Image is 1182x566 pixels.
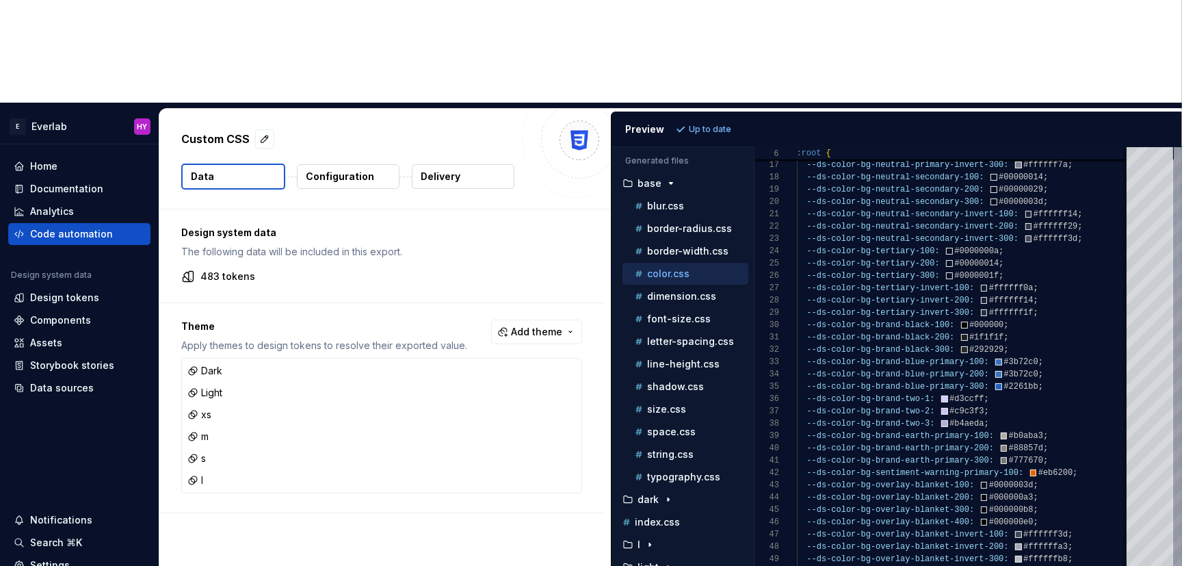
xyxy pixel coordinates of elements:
[1068,554,1073,564] span: ;
[826,149,831,158] span: {
[647,449,694,460] p: string.css
[806,370,988,379] span: --ds-color-bg-brand-blue-primary-200:
[754,442,779,454] div: 40
[30,205,74,218] div: Analytics
[1033,493,1038,502] span: ;
[754,257,779,270] div: 25
[181,245,582,259] p: The following data will be included in this export.
[1033,296,1038,305] span: ;
[200,270,255,283] p: 483 tokens
[647,246,728,257] p: border-width.css
[984,419,988,428] span: ;
[1043,197,1048,207] span: ;
[1003,370,1038,379] span: #3b72c0
[8,377,150,399] a: Data sources
[647,426,696,437] p: space.css
[30,227,113,241] div: Code automation
[754,208,779,220] div: 21
[754,282,779,294] div: 27
[306,170,374,183] p: Configuration
[30,536,82,550] div: Search ⌘K
[30,159,57,173] div: Home
[954,259,999,268] span: #00000014
[1023,530,1068,539] span: #ffffff3d
[806,493,974,502] span: --ds-color-bg-overlay-blanket-200:
[1038,382,1042,391] span: ;
[1038,468,1072,478] span: #eb6200
[1033,222,1077,231] span: #ffffff29
[969,345,1003,355] span: #292929
[754,307,779,319] div: 29
[511,325,562,339] span: Add theme
[969,320,1003,330] span: #000000
[31,120,67,133] div: Everlab
[806,505,974,515] span: --ds-color-bg-overlay-blanket-300:
[754,245,779,257] div: 24
[754,331,779,344] div: 31
[806,394,934,404] span: --ds-color-bg-brand-two-1:
[1003,345,1008,355] span: ;
[754,381,779,393] div: 35
[8,223,150,245] a: Code automation
[754,171,779,183] div: 18
[181,320,467,333] p: Theme
[806,480,974,490] span: --ds-color-bg-overlay-blanket-100:
[806,271,939,281] span: --ds-color-bg-tertiary-300:
[1023,160,1068,170] span: #ffffff7a
[754,220,779,233] div: 22
[625,155,740,166] p: Generated files
[1043,443,1048,453] span: ;
[1043,172,1048,182] span: ;
[647,291,716,302] p: dimension.css
[949,394,984,404] span: #d3ccff
[999,259,1003,268] span: ;
[1043,185,1048,194] span: ;
[999,271,1003,281] span: ;
[754,454,779,467] div: 41
[754,368,779,381] div: 34
[622,469,748,485] button: typography.css
[30,359,114,372] div: Storybook stories
[622,198,748,214] button: blur.css
[806,234,1019,244] span: --ds-color-bg-neutral-secondary-invert-300:
[754,553,779,565] div: 49
[999,246,1003,256] span: ;
[617,515,748,530] button: index.css
[1008,456,1042,465] span: #777670
[421,170,460,183] p: Delivery
[999,172,1043,182] span: #00000014
[30,513,92,527] div: Notifications
[635,517,680,528] p: index.css
[806,222,1019,231] span: --ds-color-bg-neutral-secondary-invert-200:
[988,505,1033,515] span: #000000b8
[187,452,206,465] div: s
[181,226,582,240] p: Design system data
[181,339,467,352] p: Apply themes to design tokens to resolve their exported value.
[754,467,779,479] div: 42
[622,402,748,417] button: size.css
[984,394,988,404] span: ;
[806,443,994,453] span: --ds-color-bg-brand-earth-primary-200:
[806,554,1008,564] span: --ds-color-bg-overlay-blanket-invert-300:
[806,468,1023,478] span: --ds-color-bg-sentiment-warning-primary-100:
[10,118,26,135] div: E
[491,320,582,344] button: Add theme
[622,244,748,259] button: border-width.css
[8,309,150,331] a: Components
[806,296,974,305] span: --ds-color-bg-tertiary-invert-200:
[754,196,779,208] div: 20
[191,170,214,183] p: Data
[806,333,954,342] span: --ds-color-bg-brand-black-200:
[187,364,222,378] div: Dark
[806,172,984,182] span: --ds-color-bg-neutral-secondary-100:
[8,201,150,222] a: Analytics
[647,359,720,370] p: line-height.css
[806,456,994,465] span: --ds-color-bg-brand-earth-primary-300:
[1033,505,1038,515] span: ;
[806,197,984,207] span: --ds-color-bg-neutral-secondary-300:
[1073,468,1077,478] span: ;
[622,357,748,372] button: line-height.css
[187,386,222,400] div: Light
[988,517,1033,527] span: #000000e0
[1043,456,1048,465] span: ;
